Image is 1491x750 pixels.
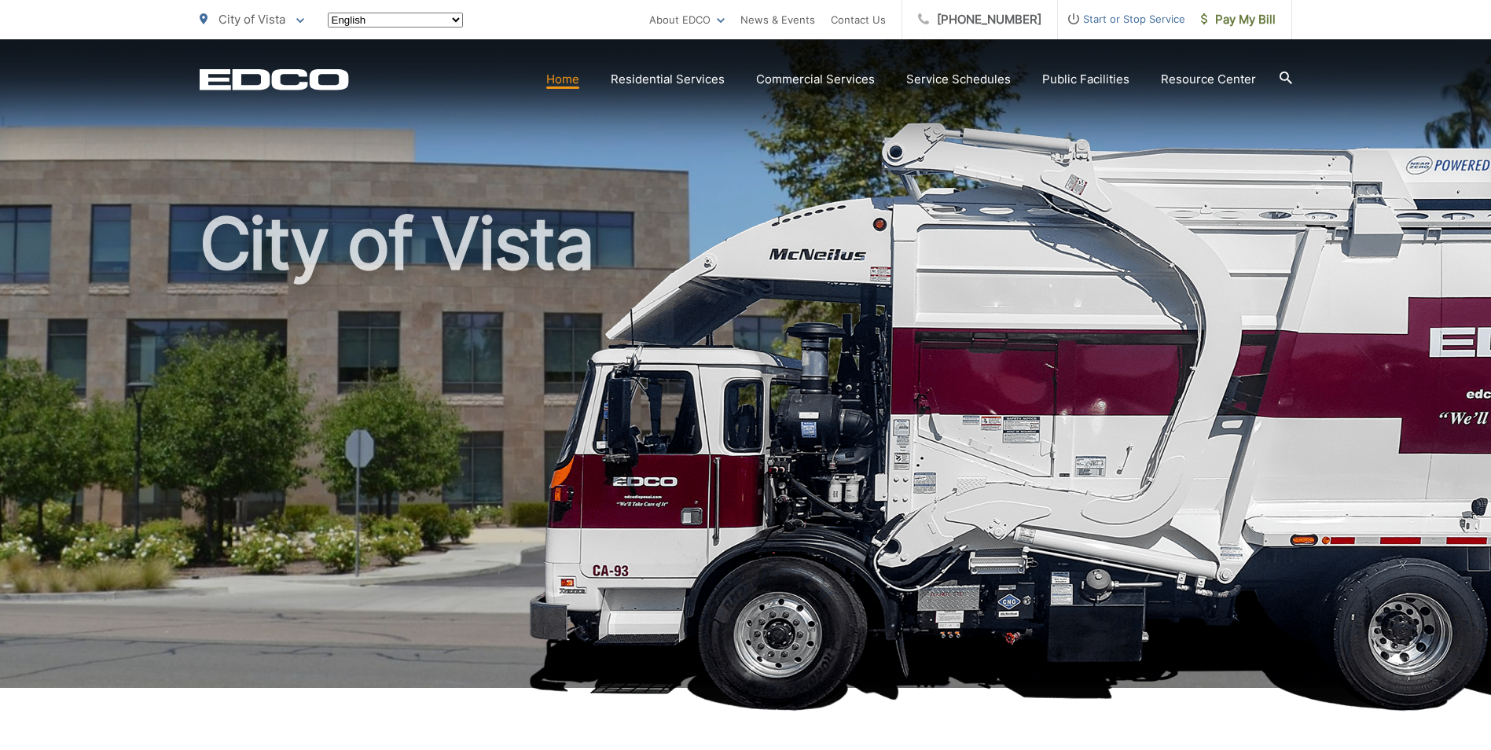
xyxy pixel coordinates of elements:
[611,70,725,89] a: Residential Services
[649,10,725,29] a: About EDCO
[756,70,875,89] a: Commercial Services
[200,204,1292,702] h1: City of Vista
[831,10,886,29] a: Contact Us
[219,12,285,27] span: City of Vista
[1042,70,1129,89] a: Public Facilities
[200,68,349,90] a: EDCD logo. Return to the homepage.
[906,70,1011,89] a: Service Schedules
[1201,10,1276,29] span: Pay My Bill
[328,13,463,28] select: Select a language
[740,10,815,29] a: News & Events
[1161,70,1256,89] a: Resource Center
[546,70,579,89] a: Home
